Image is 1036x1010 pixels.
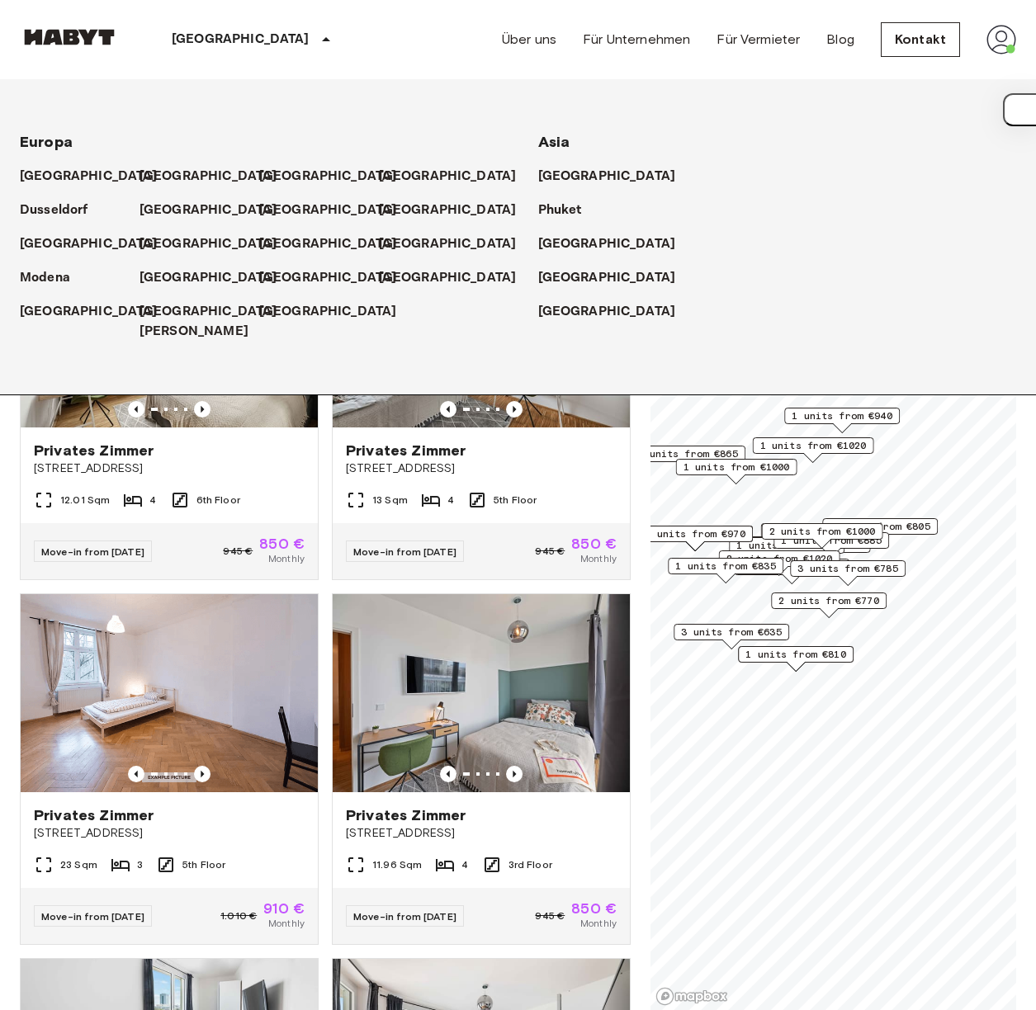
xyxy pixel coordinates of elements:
img: Marketing picture of unit DE-02-019-002-03HF [333,594,630,792]
span: 945 € [535,544,565,559]
button: Previous image [128,766,144,782]
a: Modena [20,268,87,288]
span: 1 units from €810 [745,647,846,662]
a: Für Unternehmen [583,30,690,50]
span: 910 € [263,901,305,916]
span: 3 units from €785 [797,561,898,576]
p: [GEOGRAPHIC_DATA] [140,234,277,254]
span: 6th Floor [196,493,240,507]
div: Map marker [637,526,753,551]
span: 1 units from €1000 [684,460,790,474]
button: Previous image [506,766,523,782]
p: Modena [20,268,70,288]
span: 2 units from €1000 [769,524,876,539]
a: [GEOGRAPHIC_DATA] [140,167,294,186]
span: Privates Zimmer [346,441,466,460]
button: Previous image [194,766,211,782]
span: Move-in from [DATE] [41,545,144,558]
a: Phuket [538,201,598,220]
div: Map marker [790,560,906,586]
p: [GEOGRAPHIC_DATA] [538,234,676,254]
div: Map marker [719,550,840,576]
p: [GEOGRAPHIC_DATA] [20,234,158,254]
div: Map marker [753,437,874,463]
p: [GEOGRAPHIC_DATA] [140,201,277,220]
button: Previous image [194,401,211,418]
p: [GEOGRAPHIC_DATA] [259,201,397,220]
span: 1 units from €940 [792,408,892,423]
a: [GEOGRAPHIC_DATA] [379,268,533,288]
img: Habyt [20,29,119,45]
span: Monthly [580,916,617,931]
button: Previous image [440,766,457,782]
span: Asia [538,133,570,151]
div: Map marker [674,624,789,649]
p: [GEOGRAPHIC_DATA][PERSON_NAME] [140,302,277,342]
p: [GEOGRAPHIC_DATA] [259,302,397,322]
span: Europa [20,133,73,151]
a: Marketing picture of unit DE-02-021-002-02HFPrevious imagePrevious imagePrivates Zimmer[STREET_AD... [20,229,319,580]
a: [GEOGRAPHIC_DATA] [259,302,414,322]
a: [GEOGRAPHIC_DATA] [538,302,693,322]
a: [GEOGRAPHIC_DATA] [140,201,294,220]
span: 3rd Floor [509,857,552,872]
span: Move-in from [DATE] [353,910,457,923]
span: 1.010 € [220,909,257,923]
span: 1 units from €1020 [760,438,867,453]
span: 12.01 Sqm [60,493,110,507]
div: Map marker [676,459,797,484]
span: Move-in from [DATE] [41,910,144,923]
p: [GEOGRAPHIC_DATA] [259,167,397,186]
div: Map marker [784,408,900,433]
div: Map marker [771,592,887,618]
span: 850 € [571,901,617,916]
p: [GEOGRAPHIC_DATA] [538,167,676,186]
p: Dusseldorf [20,201,88,220]
span: 23 Sqm [60,857,97,872]
a: [GEOGRAPHIC_DATA] [538,234,693,254]
a: Dusseldorf [20,201,105,220]
span: 4 [149,493,156,507]
p: [GEOGRAPHIC_DATA] [172,30,310,50]
div: Map marker [668,558,783,583]
span: 945 € [535,909,565,923]
span: 850 € [259,536,305,551]
img: Marketing picture of unit DE-02-012-002-03HF [21,594,318,792]
a: Blog [826,30,854,50]
div: Map marker [761,523,882,549]
button: Previous image [440,401,457,418]
span: 2 units from €770 [778,593,879,608]
span: [STREET_ADDRESS] [34,825,305,842]
div: Map marker [738,646,854,672]
span: Monthly [580,551,617,566]
a: [GEOGRAPHIC_DATA] [20,167,174,186]
img: avatar [986,25,1016,54]
div: Map marker [630,446,745,471]
p: [GEOGRAPHIC_DATA] [379,167,517,186]
p: [GEOGRAPHIC_DATA] [20,167,158,186]
p: [GEOGRAPHIC_DATA] [259,234,397,254]
span: 5th Floor [494,493,537,507]
a: Kontakt [881,22,960,57]
span: 1 units from €805 [830,519,930,534]
a: [GEOGRAPHIC_DATA] [20,302,174,322]
span: 3 [137,857,143,872]
a: [GEOGRAPHIC_DATA] [538,167,693,186]
span: Monthly [268,916,305,931]
span: 4 [447,493,454,507]
span: 5th Floor [182,857,225,872]
button: Previous image [128,401,144,418]
div: Map marker [762,523,883,549]
a: [GEOGRAPHIC_DATA] [538,268,693,288]
span: Privates Zimmer [346,805,466,825]
p: [GEOGRAPHIC_DATA] [140,268,277,288]
span: [STREET_ADDRESS] [346,825,617,842]
p: [GEOGRAPHIC_DATA] [20,302,158,322]
p: [GEOGRAPHIC_DATA] [379,234,517,254]
p: [GEOGRAPHIC_DATA] [538,302,676,322]
a: [GEOGRAPHIC_DATA] [379,167,533,186]
span: 1 units from €865 [637,446,738,461]
span: Move-in from [DATE] [353,545,457,558]
a: [GEOGRAPHIC_DATA] [140,268,294,288]
span: 850 € [571,536,617,551]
